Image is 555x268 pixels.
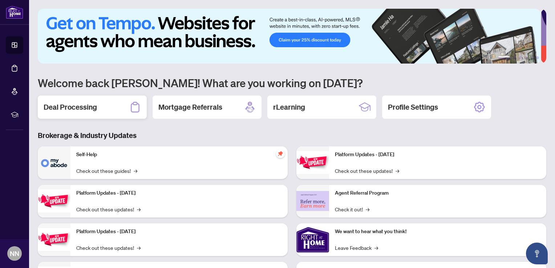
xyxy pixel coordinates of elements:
button: 5 [530,56,533,59]
img: Slide 0 [38,9,541,64]
a: Leave Feedback→ [335,244,378,252]
p: Self-Help [76,151,282,159]
p: Agent Referral Program [335,189,540,197]
img: We want to hear what you think! [296,223,329,256]
p: Platform Updates - [DATE] [76,228,282,236]
h3: Brokerage & Industry Updates [38,130,546,141]
p: We want to hear what you think! [335,228,540,236]
a: Check out these guides!→ [76,167,137,175]
a: Check it out!→ [335,205,369,213]
p: Platform Updates - [DATE] [335,151,540,159]
p: Platform Updates - [DATE] [76,189,282,197]
a: Check out these updates!→ [76,205,141,213]
span: pushpin [276,149,285,158]
button: 2 [513,56,516,59]
a: Check out these updates!→ [335,167,399,175]
button: 4 [524,56,527,59]
img: Platform Updates - June 23, 2025 [296,151,329,174]
span: → [396,167,399,175]
h2: Mortgage Referrals [158,102,222,112]
span: NN [10,248,19,259]
span: → [137,205,141,213]
img: Platform Updates - July 21, 2025 [38,228,70,251]
span: → [366,205,369,213]
span: → [134,167,137,175]
h2: Deal Processing [44,102,97,112]
img: Self-Help [38,146,70,179]
a: Check out these updates!→ [76,244,141,252]
button: 3 [519,56,522,59]
button: 6 [536,56,539,59]
button: 1 [498,56,510,59]
h2: rLearning [273,102,305,112]
span: → [137,244,141,252]
img: logo [6,5,23,19]
h2: Profile Settings [388,102,438,112]
img: Agent Referral Program [296,191,329,211]
span: → [374,244,378,252]
h1: Welcome back [PERSON_NAME]! What are you working on [DATE]? [38,76,546,90]
img: Platform Updates - September 16, 2025 [38,190,70,212]
button: Open asap [526,243,548,264]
